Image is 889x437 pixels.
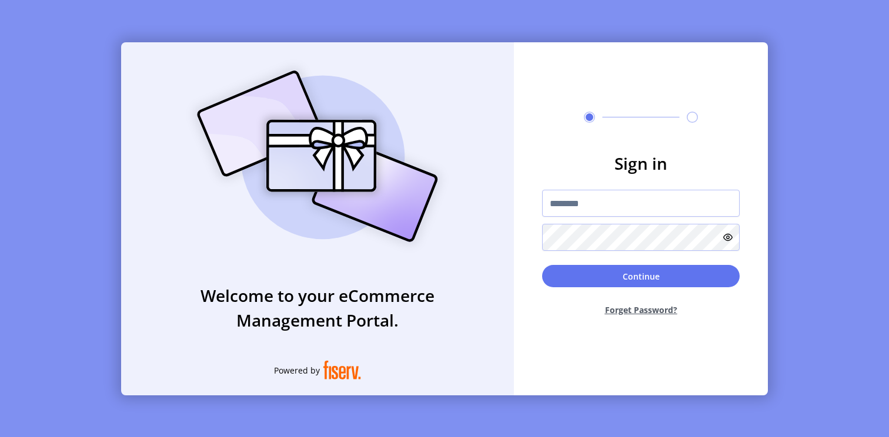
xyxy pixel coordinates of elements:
[179,58,456,255] img: card_Illustration.svg
[121,283,514,332] h3: Welcome to your eCommerce Management Portal.
[542,294,740,325] button: Forget Password?
[542,151,740,176] h3: Sign in
[542,265,740,287] button: Continue
[274,364,320,377] span: Powered by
